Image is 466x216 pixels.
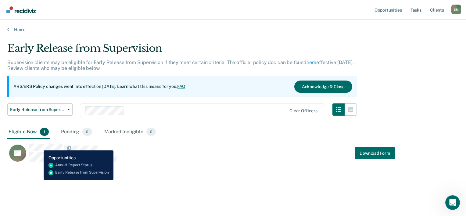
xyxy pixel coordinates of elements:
div: Marked Ineligible0 [103,125,157,139]
button: Download Form [355,147,395,159]
div: S M [451,5,461,14]
img: Recidiviz [6,6,36,13]
a: FAQ [177,84,186,89]
div: Early Release from Supervision [7,42,357,59]
iframe: Intercom live chat [445,195,460,210]
button: Early Release from Supervision [7,103,73,116]
p: ARS/ERS Policy changes went into effect on [DATE]. Learn what this means for you: [13,84,185,90]
a: Navigate to form link [355,147,395,159]
span: Early Release from Supervision [10,107,65,112]
a: Home [7,27,459,32]
span: 0 [146,128,156,136]
div: Eligible Now1 [7,125,50,139]
span: 0 [82,128,92,136]
div: Pending0 [60,125,93,139]
button: Acknowledge & Close [294,81,352,93]
div: CaseloadOpportunityCell-08179256 [7,144,402,168]
div: Clear officers [289,108,317,113]
a: here [306,59,316,65]
p: Supervision clients may be eligible for Early Release from Supervision if they meet certain crite... [7,59,354,71]
span: 1 [40,128,49,136]
button: Profile dropdown button [451,5,461,14]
